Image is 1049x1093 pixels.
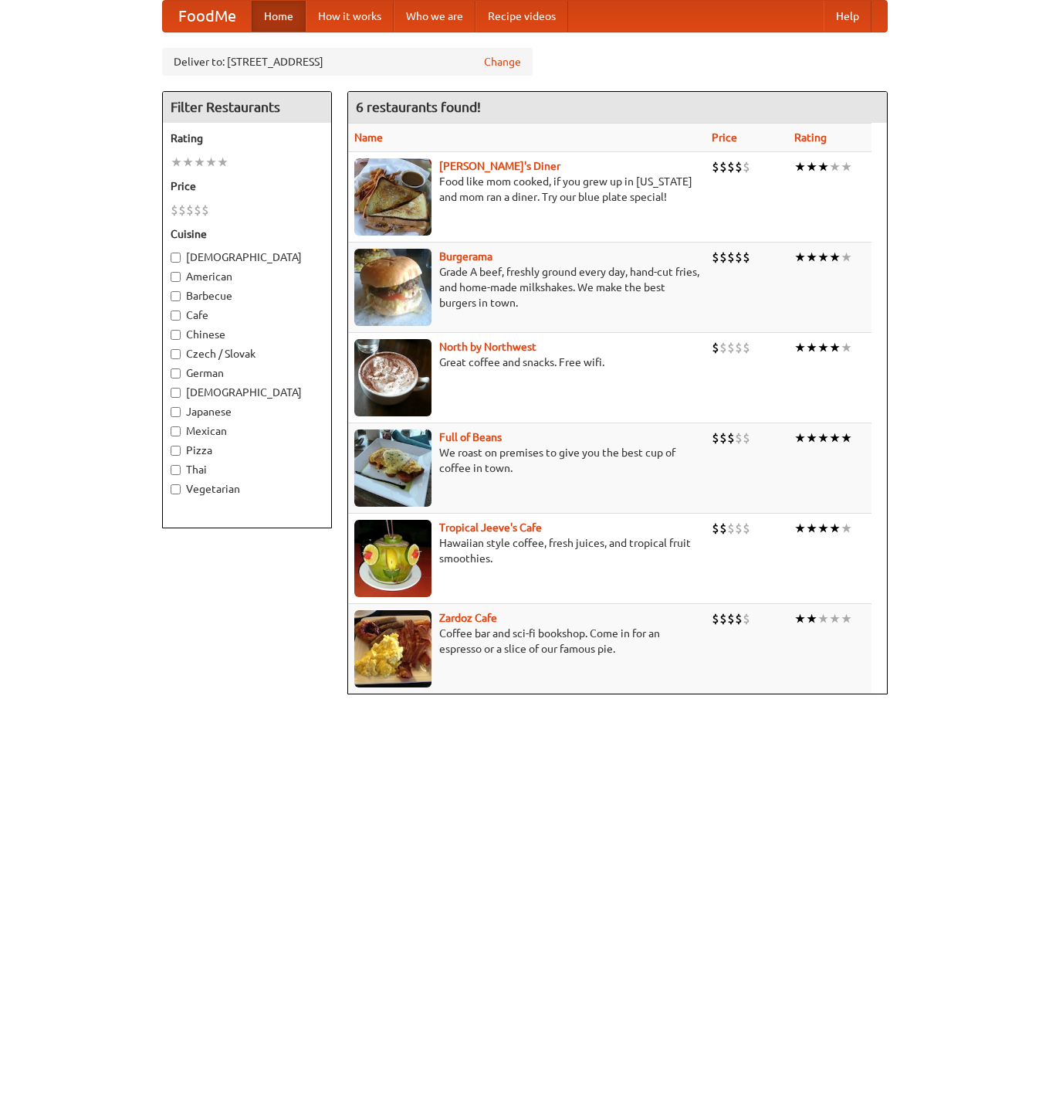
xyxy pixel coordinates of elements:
[841,158,852,175] li: ★
[354,174,699,205] p: Food like mom cooked, if you grew up in [US_STATE] and mom ran a diner. Try our blue plate special!
[171,178,323,194] h5: Price
[162,48,533,76] div: Deliver to: [STREET_ADDRESS]
[171,311,181,321] input: Cafe
[171,365,323,381] label: German
[794,158,806,175] li: ★
[171,226,323,242] h5: Cuisine
[817,610,829,627] li: ★
[171,443,323,458] label: Pizza
[841,339,852,356] li: ★
[727,429,735,446] li: $
[829,158,841,175] li: ★
[806,520,817,537] li: ★
[171,446,181,456] input: Pizza
[712,249,719,266] li: $
[712,520,719,537] li: $
[727,610,735,627] li: $
[171,202,178,219] li: $
[171,327,323,342] label: Chinese
[186,202,194,219] li: $
[171,131,323,146] h5: Rating
[735,429,743,446] li: $
[743,249,750,266] li: $
[439,431,502,443] b: Full of Beans
[171,288,323,304] label: Barbecue
[727,249,735,266] li: $
[439,521,542,534] a: Tropical Jeeve's Cafe
[171,291,181,301] input: Barbecue
[817,249,829,266] li: ★
[484,54,521,70] a: Change
[794,131,827,144] a: Rating
[171,484,181,494] input: Vegetarian
[735,520,743,537] li: $
[171,423,323,439] label: Mexican
[354,610,431,687] img: zardoz.jpg
[841,610,852,627] li: ★
[806,429,817,446] li: ★
[806,249,817,266] li: ★
[439,160,560,172] a: [PERSON_NAME]'s Diner
[743,339,750,356] li: $
[354,535,699,566] p: Hawaiian style coffee, fresh juices, and tropical fruit smoothies.
[735,249,743,266] li: $
[727,158,735,175] li: $
[439,250,492,263] b: Burgerama
[217,154,228,171] li: ★
[817,339,829,356] li: ★
[743,520,750,537] li: $
[171,349,181,359] input: Czech / Slovak
[354,626,699,657] p: Coffee bar and sci-fi bookshop. Come in for an espresso or a slice of our famous pie.
[171,346,323,362] label: Czech / Slovak
[719,158,727,175] li: $
[712,429,719,446] li: $
[171,481,323,497] label: Vegetarian
[817,158,829,175] li: ★
[354,355,699,370] p: Great coffee and snacks. Free wifi.
[727,339,735,356] li: $
[829,610,841,627] li: ★
[201,202,209,219] li: $
[719,610,727,627] li: $
[841,249,852,266] li: ★
[194,154,205,171] li: ★
[806,158,817,175] li: ★
[817,429,829,446] li: ★
[205,154,217,171] li: ★
[171,307,323,323] label: Cafe
[735,610,743,627] li: $
[735,339,743,356] li: $
[356,100,481,114] ng-pluralize: 6 restaurants found!
[794,520,806,537] li: ★
[841,429,852,446] li: ★
[354,445,699,476] p: We roast on premises to give you the best cup of coffee in town.
[475,1,568,32] a: Recipe videos
[171,404,323,419] label: Japanese
[719,249,727,266] li: $
[171,385,323,400] label: [DEMOGRAPHIC_DATA]
[829,520,841,537] li: ★
[163,92,331,123] h4: Filter Restaurants
[171,388,181,398] input: [DEMOGRAPHIC_DATA]
[171,272,181,282] input: American
[306,1,394,32] a: How it works
[719,429,727,446] li: $
[719,339,727,356] li: $
[171,249,323,265] label: [DEMOGRAPHIC_DATA]
[841,520,852,537] li: ★
[712,610,719,627] li: $
[354,249,431,326] img: burgerama.jpg
[354,264,699,311] p: Grade A beef, freshly ground every day, hand-cut fries, and home-made milkshakes. We make the bes...
[182,154,194,171] li: ★
[439,341,536,353] a: North by Northwest
[171,426,181,436] input: Mexican
[354,520,431,597] img: jeeves.jpg
[829,429,841,446] li: ★
[171,407,181,417] input: Japanese
[171,269,323,284] label: American
[712,158,719,175] li: $
[394,1,475,32] a: Who we are
[727,520,735,537] li: $
[171,368,181,378] input: German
